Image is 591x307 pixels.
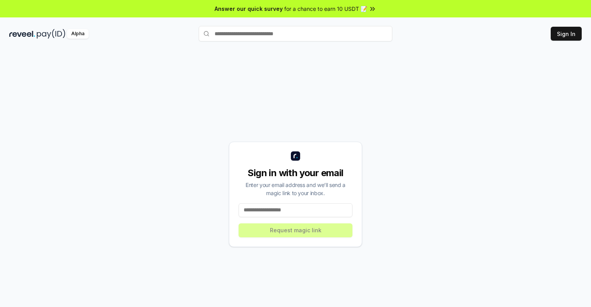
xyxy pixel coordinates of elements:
[9,29,35,39] img: reveel_dark
[37,29,65,39] img: pay_id
[239,167,352,179] div: Sign in with your email
[284,5,367,13] span: for a chance to earn 10 USDT 📝
[551,27,582,41] button: Sign In
[291,151,300,161] img: logo_small
[67,29,89,39] div: Alpha
[215,5,283,13] span: Answer our quick survey
[239,181,352,197] div: Enter your email address and we’ll send a magic link to your inbox.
